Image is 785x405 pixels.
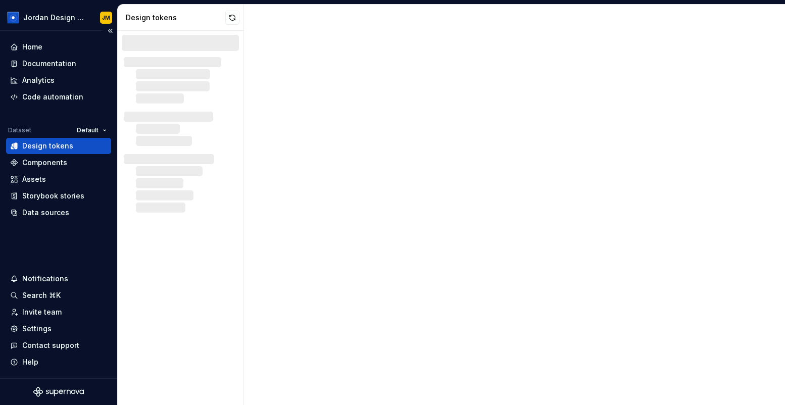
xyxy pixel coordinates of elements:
[6,188,111,204] a: Storybook stories
[126,13,225,23] div: Design tokens
[6,205,111,221] a: Data sources
[22,158,67,168] div: Components
[77,126,99,134] span: Default
[6,337,111,353] button: Contact support
[22,208,69,218] div: Data sources
[33,387,84,397] svg: Supernova Logo
[22,274,68,284] div: Notifications
[22,174,46,184] div: Assets
[22,340,79,350] div: Contact support
[103,24,117,38] button: Collapse sidebar
[6,354,111,370] button: Help
[6,138,111,154] a: Design tokens
[22,75,55,85] div: Analytics
[72,123,111,137] button: Default
[22,290,61,300] div: Search ⌘K
[7,12,19,24] img: 049812b6-2877-400d-9dc9-987621144c16.png
[2,7,115,28] button: Jordan Design SystemJM
[6,271,111,287] button: Notifications
[22,141,73,151] div: Design tokens
[102,14,110,22] div: JM
[6,304,111,320] a: Invite team
[22,92,83,102] div: Code automation
[22,191,84,201] div: Storybook stories
[6,89,111,105] a: Code automation
[22,59,76,69] div: Documentation
[6,321,111,337] a: Settings
[6,56,111,72] a: Documentation
[6,155,111,171] a: Components
[23,13,88,23] div: Jordan Design System
[6,39,111,55] a: Home
[6,287,111,303] button: Search ⌘K
[6,72,111,88] a: Analytics
[22,357,38,367] div: Help
[6,171,111,187] a: Assets
[22,42,42,52] div: Home
[8,126,31,134] div: Dataset
[22,324,52,334] div: Settings
[22,307,62,317] div: Invite team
